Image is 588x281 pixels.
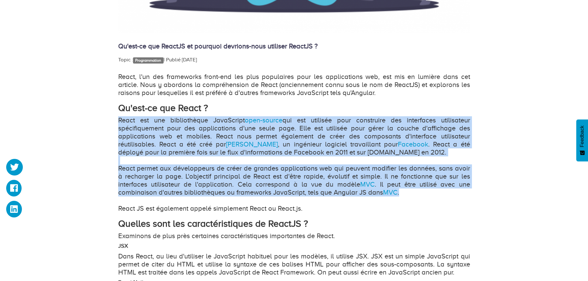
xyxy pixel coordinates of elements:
[118,243,128,249] strong: JSX
[118,116,470,213] p: React est une bibliothèque JavaScript qui est utilisée pour construire des interfaces utilisateur...
[226,140,278,148] a: [PERSON_NAME]
[118,57,165,63] span: Topic : |
[118,73,470,97] p: React, l'un des frameworks front-end les plus populaires pour les applications web, est mis en lu...
[576,119,588,161] button: Feedback - Afficher l’enquête
[557,250,581,274] iframe: Drift Widget Chat Controller
[360,180,375,188] a: MVC
[118,232,470,240] p: Examinons de plus près certaines caractéristiques importantes de React.
[166,57,197,63] span: Publié [DATE]
[398,140,428,148] a: Facebook
[383,188,398,196] a: MVC
[245,116,282,124] a: open-source
[118,103,208,113] strong: Qu'est-ce que React ?
[118,252,470,276] p: Dans React, au lieu d'utiliser le JavaScript habituel pour les modèles, il utilise JSX. JSX est u...
[133,57,164,64] a: Programmation
[579,126,585,147] span: Feedback
[461,186,584,254] iframe: Drift Widget Chat Window
[118,43,470,50] h4: Qu'est-ce que ReactJS et pourquoi devrions-nous utiliser ReactJS ?
[118,218,308,229] strong: Quelles sont les caractéristiques de ReactJS ?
